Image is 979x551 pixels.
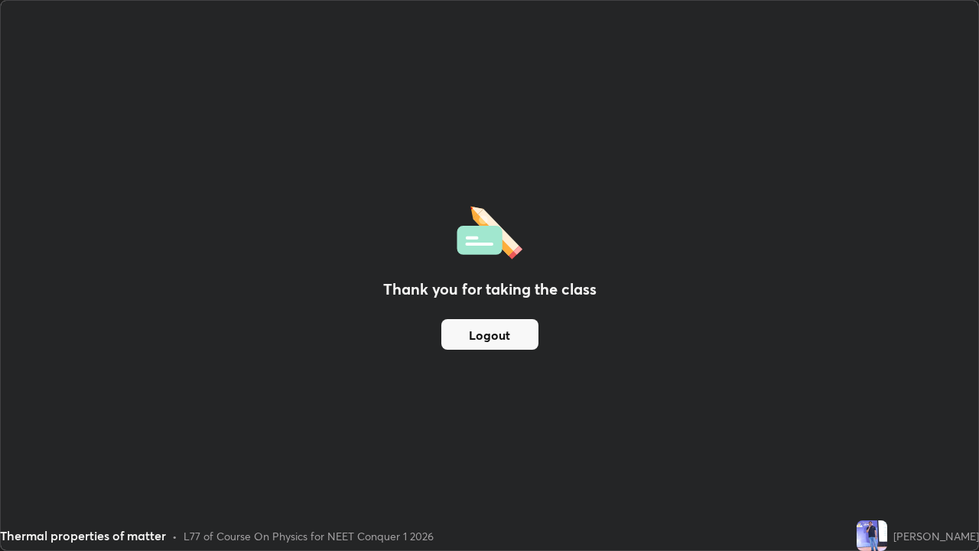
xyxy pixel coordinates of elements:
img: f51fef33667341698825c77594be1dc1.jpg [857,520,887,551]
div: [PERSON_NAME] [893,528,979,544]
div: • [172,528,177,544]
div: L77 of Course On Physics for NEET Conquer 1 2026 [184,528,434,544]
button: Logout [441,319,538,350]
img: offlineFeedback.1438e8b3.svg [457,201,522,259]
h2: Thank you for taking the class [383,278,597,301]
